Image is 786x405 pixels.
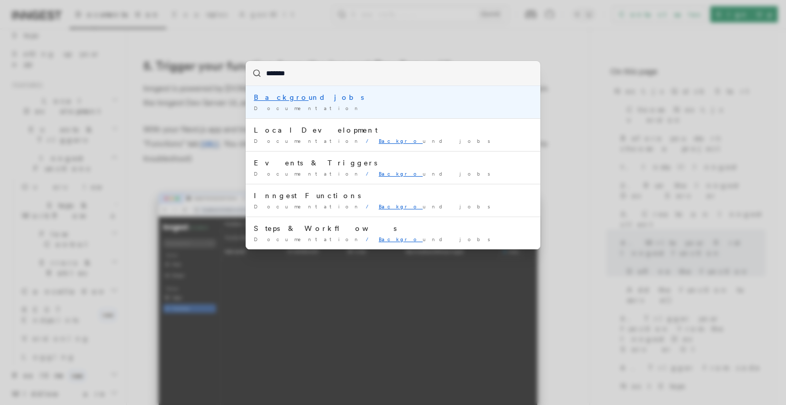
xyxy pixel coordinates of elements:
[379,138,423,144] mark: Backgro
[254,138,362,144] span: Documentation
[254,170,362,177] span: Documentation
[254,93,309,101] mark: Backgro
[366,170,375,177] span: /
[254,203,362,209] span: Documentation
[254,105,362,111] span: Documentation
[379,203,496,209] span: und jobs
[254,190,532,201] div: Inngest Functions
[379,170,423,177] mark: Backgro
[379,236,423,242] mark: Backgro
[379,203,423,209] mark: Backgro
[254,236,362,242] span: Documentation
[379,170,496,177] span: und jobs
[254,125,532,135] div: Local Development
[379,236,496,242] span: und jobs
[254,158,532,168] div: Events & Triggers
[254,92,532,102] div: und jobs
[366,236,375,242] span: /
[366,138,375,144] span: /
[366,203,375,209] span: /
[254,223,532,233] div: Steps & Workflows
[379,138,496,144] span: und jobs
